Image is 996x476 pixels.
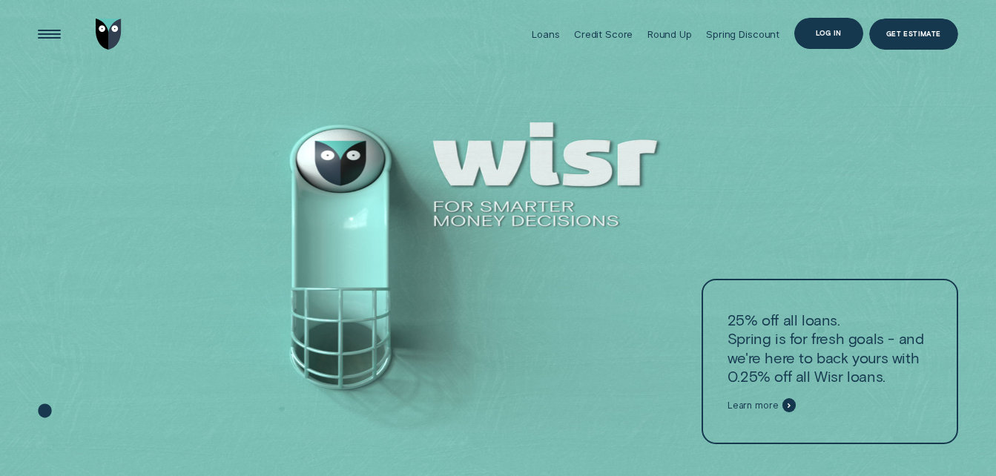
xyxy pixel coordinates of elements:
div: Credit Score [574,28,633,40]
span: Learn more [728,400,779,411]
button: Open Menu [34,19,65,50]
a: Get Estimate [869,19,958,50]
a: 25% off all loans.Spring is for fresh goals - and we're here to back yours with 0.25% off all Wis... [702,279,958,443]
div: Log in [816,30,842,36]
div: Loans [532,28,559,40]
img: Wisr [96,19,122,50]
p: 25% off all loans. Spring is for fresh goals - and we're here to back yours with 0.25% off all Wi... [728,311,932,386]
div: Round Up [647,28,692,40]
div: Spring Discount [706,28,779,40]
button: Log in [794,18,863,49]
